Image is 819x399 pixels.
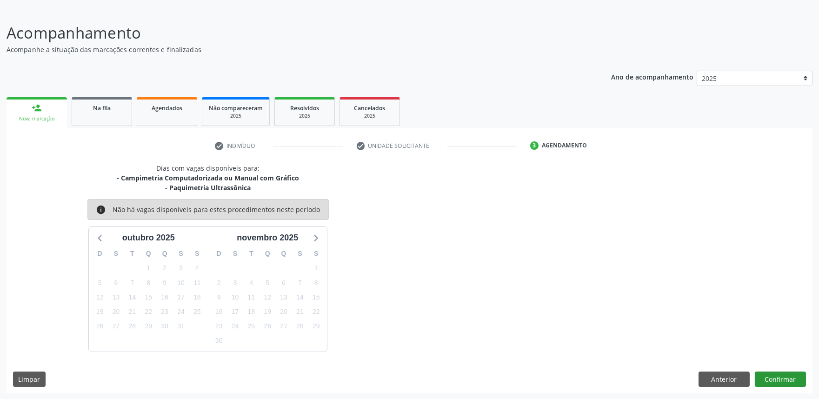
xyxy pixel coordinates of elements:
span: quinta-feira, 13 de novembro de 2025 [277,291,290,304]
div: S [292,246,308,261]
span: quinta-feira, 30 de outubro de 2025 [158,320,171,333]
span: segunda-feira, 10 de novembro de 2025 [229,291,242,304]
div: 3 [530,141,539,150]
span: segunda-feira, 27 de outubro de 2025 [110,320,123,333]
span: sábado, 15 de novembro de 2025 [310,291,323,304]
span: quarta-feira, 22 de outubro de 2025 [142,306,155,319]
span: Cancelados [354,104,386,112]
span: segunda-feira, 6 de outubro de 2025 [110,276,123,289]
div: 2025 [209,113,263,120]
span: segunda-feira, 20 de outubro de 2025 [110,306,123,319]
span: sexta-feira, 31 de outubro de 2025 [174,320,187,333]
span: sexta-feira, 21 de novembro de 2025 [293,306,306,319]
span: quinta-feira, 16 de outubro de 2025 [158,291,171,304]
div: 2025 [281,113,328,120]
span: domingo, 2 de novembro de 2025 [213,276,226,289]
span: sexta-feira, 10 de outubro de 2025 [174,276,187,289]
div: S [173,246,189,261]
span: domingo, 30 de novembro de 2025 [213,334,226,347]
span: terça-feira, 18 de novembro de 2025 [245,306,258,319]
span: sábado, 1 de novembro de 2025 [310,262,323,275]
p: Ano de acompanhamento [611,71,693,82]
span: sábado, 8 de novembro de 2025 [310,276,323,289]
div: Não há vagas disponíveis para estes procedimentos neste período [113,205,320,215]
span: domingo, 19 de outubro de 2025 [93,306,107,319]
span: Na fila [93,104,111,112]
span: sábado, 11 de outubro de 2025 [191,276,204,289]
span: sexta-feira, 24 de outubro de 2025 [174,306,187,319]
span: Agendados [152,104,182,112]
span: terça-feira, 11 de novembro de 2025 [245,291,258,304]
span: quinta-feira, 20 de novembro de 2025 [277,306,290,319]
div: D [92,246,108,261]
span: quarta-feira, 12 de novembro de 2025 [261,291,274,304]
div: Q [260,246,276,261]
div: Agendamento [542,141,587,150]
div: person_add [32,103,42,113]
span: domingo, 5 de outubro de 2025 [93,276,107,289]
span: sexta-feira, 14 de novembro de 2025 [293,291,306,304]
span: quinta-feira, 2 de outubro de 2025 [158,262,171,275]
span: sábado, 25 de outubro de 2025 [191,306,204,319]
div: Q [140,246,157,261]
span: segunda-feira, 17 de novembro de 2025 [229,306,242,319]
span: terça-feira, 21 de outubro de 2025 [126,306,139,319]
div: S [308,246,324,261]
span: segunda-feira, 13 de outubro de 2025 [110,291,123,304]
div: novembro 2025 [233,232,302,244]
div: - Paquimetria Ultrassônica [117,183,299,193]
span: quarta-feira, 5 de novembro de 2025 [261,276,274,289]
button: Anterior [699,372,750,387]
span: sábado, 29 de novembro de 2025 [310,320,323,333]
div: - Campimetria Computadorizada ou Manual com Gráfico [117,173,299,183]
span: domingo, 12 de outubro de 2025 [93,291,107,304]
span: sexta-feira, 7 de novembro de 2025 [293,276,306,289]
div: T [124,246,140,261]
span: segunda-feira, 24 de novembro de 2025 [229,320,242,333]
span: terça-feira, 7 de outubro de 2025 [126,276,139,289]
div: D [211,246,227,261]
span: terça-feira, 4 de novembro de 2025 [245,276,258,289]
div: Q [276,246,292,261]
span: quarta-feira, 19 de novembro de 2025 [261,306,274,319]
span: terça-feira, 25 de novembro de 2025 [245,320,258,333]
p: Acompanhamento [7,21,571,45]
span: domingo, 9 de novembro de 2025 [213,291,226,304]
div: 2025 [346,113,393,120]
div: S [189,246,205,261]
span: quinta-feira, 6 de novembro de 2025 [277,276,290,289]
span: sexta-feira, 3 de outubro de 2025 [174,262,187,275]
span: domingo, 23 de novembro de 2025 [213,320,226,333]
span: quarta-feira, 29 de outubro de 2025 [142,320,155,333]
button: Limpar [13,372,46,387]
div: S [227,246,243,261]
span: terça-feira, 14 de outubro de 2025 [126,291,139,304]
div: S [108,246,124,261]
div: Dias com vagas disponíveis para: [117,163,299,193]
span: sexta-feira, 28 de novembro de 2025 [293,320,306,333]
div: T [243,246,260,261]
span: quarta-feira, 15 de outubro de 2025 [142,291,155,304]
span: terça-feira, 28 de outubro de 2025 [126,320,139,333]
span: sexta-feira, 17 de outubro de 2025 [174,291,187,304]
span: quarta-feira, 8 de outubro de 2025 [142,276,155,289]
span: segunda-feira, 3 de novembro de 2025 [229,276,242,289]
span: quinta-feira, 9 de outubro de 2025 [158,276,171,289]
span: Resolvidos [290,104,319,112]
span: quinta-feira, 27 de novembro de 2025 [277,320,290,333]
button: Confirmar [755,372,806,387]
div: Nova marcação [13,115,60,122]
span: quarta-feira, 26 de novembro de 2025 [261,320,274,333]
span: sábado, 4 de outubro de 2025 [191,262,204,275]
span: Não compareceram [209,104,263,112]
p: Acompanhe a situação das marcações correntes e finalizadas [7,45,571,54]
span: quinta-feira, 23 de outubro de 2025 [158,306,171,319]
span: domingo, 26 de outubro de 2025 [93,320,107,333]
span: sábado, 18 de outubro de 2025 [191,291,204,304]
i: info [96,205,106,215]
span: sábado, 22 de novembro de 2025 [310,306,323,319]
div: outubro 2025 [119,232,179,244]
span: quarta-feira, 1 de outubro de 2025 [142,262,155,275]
div: Q [157,246,173,261]
span: domingo, 16 de novembro de 2025 [213,306,226,319]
